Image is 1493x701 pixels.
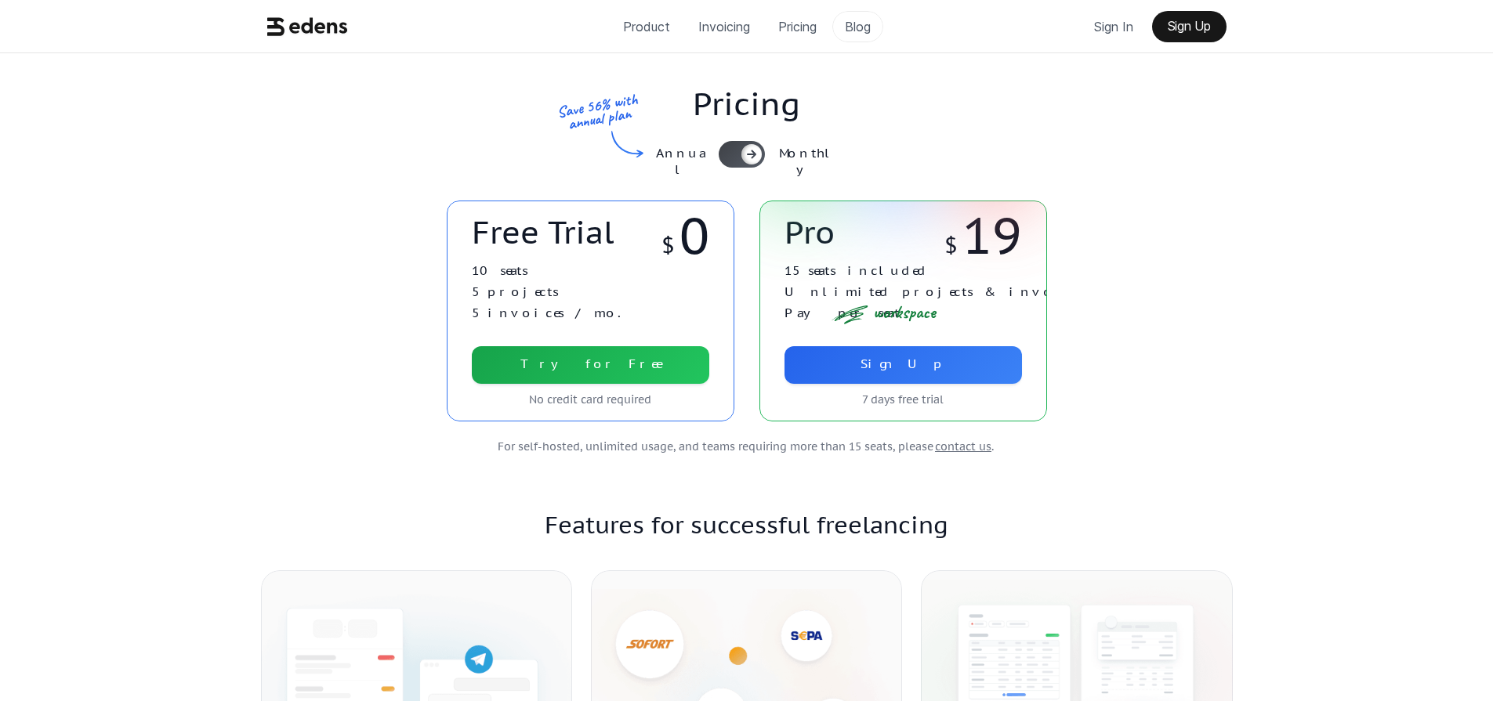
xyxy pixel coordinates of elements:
p: Features for successful freelancing [261,511,1233,539]
p: Sign In [1094,15,1133,38]
p: workspace [873,305,936,319]
a: Sign Up [785,346,1022,384]
p: 15 seats included [785,263,928,278]
a: contact us. [933,440,996,454]
p: Annual [652,145,709,178]
p: Pay per seat [785,305,900,320]
p: . [935,440,994,453]
a: Product [611,11,683,42]
p: Try for Free [520,356,661,371]
p: Pricing [778,15,817,38]
a: Pricing [766,11,829,42]
p: Monthly [774,145,841,178]
p: 10 seats [472,263,527,278]
a: Sign In [1082,11,1146,42]
a: Sign Up [1152,11,1227,42]
p: Product [623,15,670,38]
p: Blog [845,15,871,38]
p: No credit card required [472,393,709,407]
p: $ [661,232,675,258]
p: 5 projects [472,284,558,299]
p: Save 56% with annual plan [542,89,654,135]
p: 7 days free trial [785,393,1022,407]
p: Unlimited projects & invoices [785,284,1085,299]
a: Try for Free [472,346,709,384]
p: For self-hosted, unlimited usage, and teams requiring more than 15 seats, please [498,440,933,453]
p: Sign Up [1168,19,1211,34]
p: 5 invoices / mo. [472,305,622,320]
p: Sign Up [861,356,945,371]
a: Blog [832,11,883,42]
a: Invoicing [686,11,763,42]
p: Invoicing [698,15,750,38]
p: Pro [785,213,835,251]
p: 0 [679,213,709,258]
p: Free Trial [472,213,614,251]
p: Pricing [693,85,800,122]
span: contact us [935,439,991,453]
